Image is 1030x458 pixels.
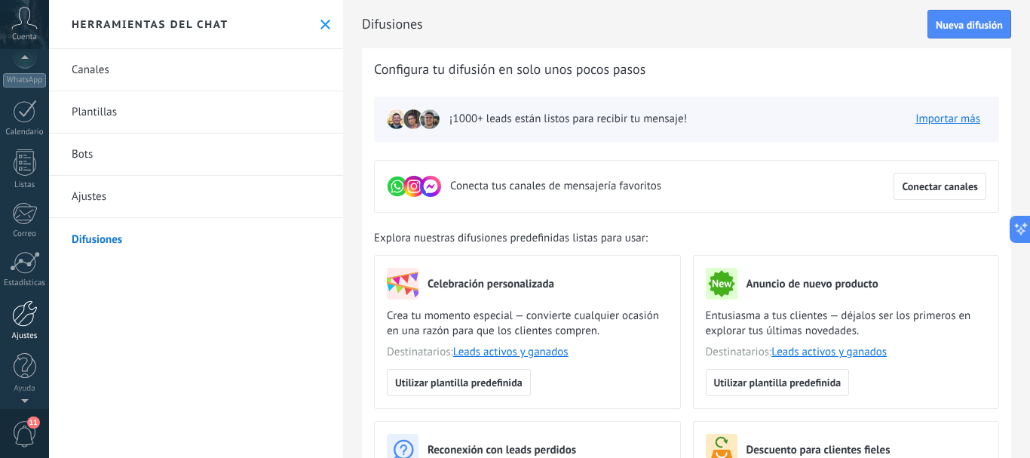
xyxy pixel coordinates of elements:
h3: Anuncio de nuevo producto [746,277,878,291]
div: Correo [3,229,47,239]
h3: Descuento para clientes fieles [746,443,891,457]
span: Destinatarios: [387,345,668,360]
span: Conecta tus canales de mensajería favoritos [450,179,661,194]
span: Destinatarios: [706,345,987,360]
span: 11 [27,417,40,429]
span: Crea tu momento especial — convierte cualquier ocasión en una razón para que los clientes compren. [387,309,668,339]
span: Cuenta [12,32,37,42]
button: Utilizar plantilla predefinida [706,369,850,396]
div: Ayuda [3,384,47,394]
a: Importar más [915,112,980,126]
button: Importar más [909,108,987,131]
h2: Difusiones [362,9,927,39]
h2: Herramientas del chat [72,17,228,31]
span: ¡1000+ leads están listos para recibir tu mensaje! [449,112,687,127]
div: Estadísticas [3,278,47,288]
a: Plantillas [49,91,343,134]
div: Calendario [3,128,47,137]
span: Configura tu difusión en solo unos pocos pasos [374,60,645,78]
span: Utilizar plantilla predefinida [714,377,841,388]
h3: Reconexión con leads perdidos [428,443,576,457]
div: Listas [3,180,47,190]
a: Ajustes [49,176,343,218]
button: Utilizar plantilla predefinida [387,369,531,396]
img: leadIcon [419,109,440,130]
img: leadIcon [403,109,424,130]
a: Canales [49,49,343,91]
span: Nueva difusión [936,20,1003,30]
a: Leads activos y ganados [771,345,887,359]
div: Ajustes [3,331,47,341]
span: Explora nuestras difusiones predefinidas listas para usar: [374,231,648,246]
div: WhatsApp [3,73,46,88]
button: Conectar canales [894,173,986,200]
span: Entusiasma a tus clientes — déjalos ser los primeros en explorar tus últimas novedades. [706,309,987,339]
span: Utilizar plantilla predefinida [395,377,523,388]
a: Bots [49,134,343,176]
span: Conectar canales [902,181,978,192]
a: Leads activos y ganados [453,345,569,359]
img: leadIcon [386,109,407,130]
button: Nueva difusión [927,10,1011,38]
h3: Celebración personalizada [428,277,554,291]
a: Difusiones [49,218,343,260]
